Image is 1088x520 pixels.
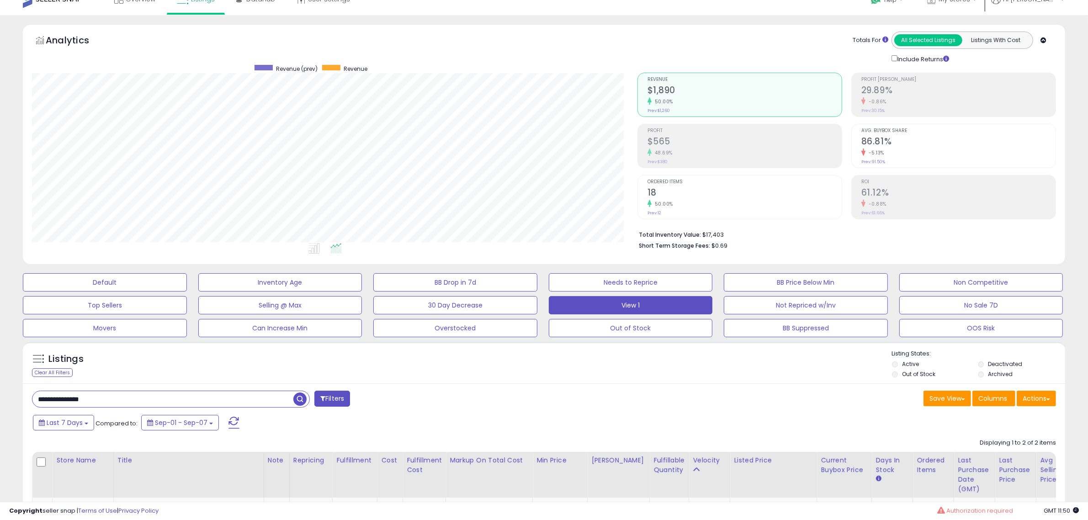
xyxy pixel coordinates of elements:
small: Prev: $1,260 [647,108,670,113]
div: Fulfillment [336,456,373,465]
button: Save View [923,391,971,406]
span: Sep-01 - Sep-07 [155,418,207,427]
div: Repricing [293,456,329,465]
small: Prev: 91.50% [861,159,885,164]
label: Out of Stock [902,370,935,378]
div: Fulfillable Quantity [653,456,685,475]
p: Listing States: [892,350,1065,358]
span: ROI [861,180,1056,185]
button: Can Increase Min [198,319,362,337]
button: Actions [1017,391,1056,406]
button: Sep-01 - Sep-07 [141,415,219,430]
span: Profit [647,128,842,133]
small: Prev: 61.66% [861,210,885,216]
span: Compared to: [96,419,138,428]
div: seller snap | | [9,507,159,515]
small: Days In Stock. [876,475,881,483]
label: Active [902,360,919,368]
div: Cost [381,456,399,465]
button: Needs to Reprice [549,273,713,292]
small: 50.00% [652,201,673,207]
button: Non Competitive [899,273,1063,292]
span: $0.69 [711,241,727,250]
h2: 61.12% [861,187,1056,200]
button: BB Suppressed [724,319,888,337]
small: -5.13% [865,149,884,156]
div: Days In Stock [876,456,909,475]
h5: Analytics [46,34,107,49]
button: Inventory Age [198,273,362,292]
th: The percentage added to the cost of goods (COGS) that forms the calculator for Min & Max prices. [446,452,533,498]
span: Profit [PERSON_NAME] [861,77,1056,82]
strong: Copyright [9,506,42,515]
div: [PERSON_NAME] [591,456,646,465]
span: Last 7 Days [47,418,83,427]
div: Title [117,456,260,465]
h2: $565 [647,136,842,149]
div: Clear All Filters [32,368,73,377]
div: Min Price [536,456,584,465]
span: Revenue [344,65,367,73]
button: Default [23,273,187,292]
div: Last Purchase Price [999,456,1032,484]
label: Archived [988,370,1013,378]
div: Totals For [853,36,888,45]
small: 48.69% [652,149,673,156]
span: Avg. Buybox Share [861,128,1056,133]
div: Avg Selling Price [1040,456,1073,484]
button: Not Repriced w/Inv [724,296,888,314]
small: 50.00% [652,98,673,105]
small: -0.86% [865,98,886,105]
button: 30 Day Decrease [373,296,537,314]
span: 2025-09-15 11:50 GMT [1044,506,1079,515]
div: Last Purchase Date (GMT) [958,456,991,494]
div: Store Name [56,456,110,465]
a: Privacy Policy [118,506,159,515]
small: Prev: $380 [647,159,668,164]
span: Revenue (prev) [276,65,318,73]
span: Ordered Items [647,180,842,185]
button: Top Sellers [23,296,187,314]
small: -0.88% [865,201,886,207]
button: No Sale 7D [899,296,1063,314]
div: Ordered Items [917,456,950,475]
button: Movers [23,319,187,337]
button: BB Drop in 7d [373,273,537,292]
button: Overstocked [373,319,537,337]
label: Deactivated [988,360,1023,368]
span: Revenue [647,77,842,82]
b: Total Inventory Value: [639,231,701,239]
div: Markup on Total Cost [450,456,529,465]
span: Columns [978,394,1007,403]
div: Note [268,456,286,465]
h2: 29.89% [861,85,1056,97]
div: Velocity [693,456,726,465]
div: Fulfillment Cost [407,456,442,475]
button: OOS Risk [899,319,1063,337]
button: Selling @ Max [198,296,362,314]
button: Out of Stock [549,319,713,337]
button: All Selected Listings [894,34,962,46]
div: Listed Price [734,456,813,465]
button: Columns [972,391,1015,406]
small: Prev: 12 [647,210,661,216]
li: $17,403 [639,228,1049,239]
b: Short Term Storage Fees: [639,242,710,249]
a: Terms of Use [78,506,117,515]
div: Current Buybox Price [821,456,868,475]
small: Prev: 30.15% [861,108,885,113]
div: Include Returns [885,53,960,64]
h2: $1,890 [647,85,842,97]
h2: 18 [647,187,842,200]
button: Filters [314,391,350,407]
div: Displaying 1 to 2 of 2 items [980,439,1056,447]
h2: 86.81% [861,136,1056,149]
h5: Listings [48,353,84,366]
button: BB Price Below Min [724,273,888,292]
button: Last 7 Days [33,415,94,430]
button: Listings With Cost [962,34,1030,46]
button: View 1 [549,296,713,314]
